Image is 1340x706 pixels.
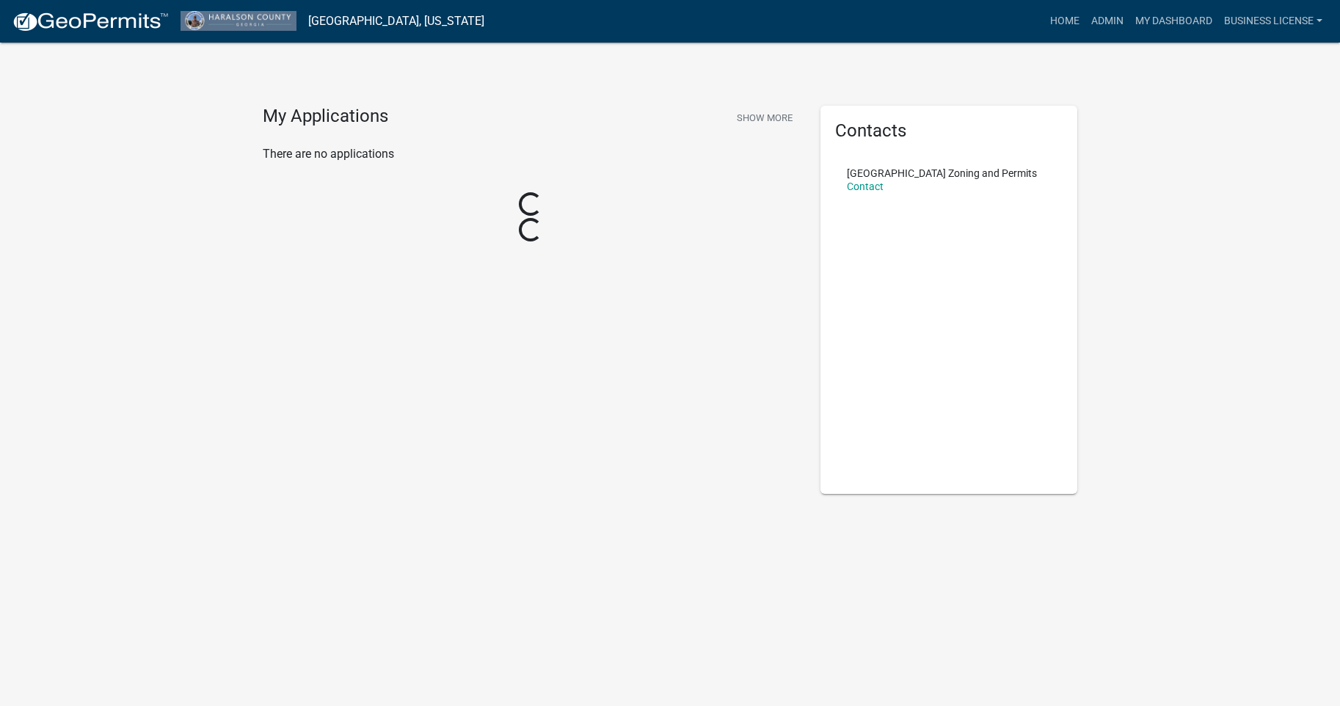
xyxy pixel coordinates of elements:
[181,11,296,31] img: Haralson County, Georgia
[263,145,798,163] p: There are no applications
[847,168,1037,178] p: [GEOGRAPHIC_DATA] Zoning and Permits
[308,9,484,34] a: [GEOGRAPHIC_DATA], [US_STATE]
[731,106,798,130] button: Show More
[1218,7,1328,35] a: BUSINESS LICENSE
[847,181,884,192] a: Contact
[1044,7,1085,35] a: Home
[263,106,388,128] h4: My Applications
[835,120,1063,142] h5: Contacts
[1129,7,1218,35] a: My Dashboard
[1085,7,1129,35] a: Admin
